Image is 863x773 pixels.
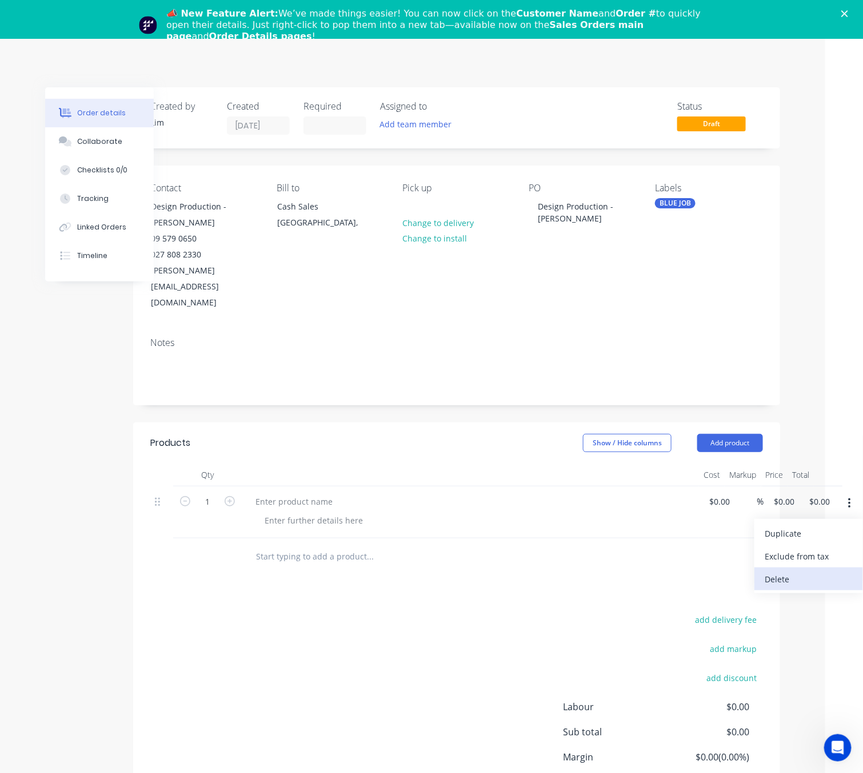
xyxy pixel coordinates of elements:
button: Linked Orders [45,213,154,241]
button: Show / Hide columns [583,434,672,452]
div: Created by [150,101,213,112]
div: Products [150,436,190,450]
div: Total [788,464,814,486]
button: Checklists 0/0 [45,156,154,184]
div: Design Production - [PERSON_NAME] [529,198,637,227]
img: Profile image for Team [139,16,157,34]
div: Cash Sales[GEOGRAPHIC_DATA], [267,198,382,235]
button: add delivery fee [689,612,763,627]
button: Add team member [374,116,458,132]
div: Delete [765,571,853,587]
div: Design Production - [PERSON_NAME] [151,199,246,231]
div: Labels [655,183,763,194]
div: Qty [173,464,242,486]
div: Close [841,10,853,17]
button: add discount [701,670,763,686]
div: BLUE JOB [655,198,696,208]
div: 027 808 2330 [151,247,246,263]
button: Duplicate [754,522,863,545]
button: Collaborate [45,127,154,156]
button: Tracking [45,184,154,213]
div: Bill to [277,183,385,194]
div: Price [761,464,788,486]
button: Change to install [396,231,473,246]
button: Add team member [380,116,458,132]
div: Order details [77,108,126,118]
button: Timeline [45,241,154,270]
div: PO [529,183,637,194]
div: Contact [150,183,258,194]
b: Order # [616,8,657,19]
div: Timeline [77,251,107,261]
span: Sub total [563,725,665,739]
span: $0.00 ( 0.00 %) [665,750,749,764]
div: Assigned to [380,101,494,112]
span: % [757,495,764,508]
div: Duplicate [765,525,853,542]
div: Status [677,101,763,112]
div: Cash Sales [277,199,372,215]
span: Draft [677,116,746,131]
button: add markup [704,641,763,657]
button: Change to delivery [396,215,480,230]
div: Cost [699,464,725,486]
div: Pick up [403,183,511,194]
div: Notes [150,337,763,348]
div: Tracking [77,194,109,204]
div: [PERSON_NAME][EMAIL_ADDRESS][DOMAIN_NAME] [151,263,246,311]
button: Exclude from tax [754,545,863,567]
b: Order Details pages [209,31,312,42]
b: Sales Orders main page [166,19,644,42]
input: Start typing to add a product... [255,545,484,568]
iframe: Intercom live chat [824,734,852,762]
div: Design Production - [PERSON_NAME]09 579 0650027 808 2330[PERSON_NAME][EMAIL_ADDRESS][DOMAIN_NAME] [141,198,255,311]
div: Required [303,101,366,112]
span: Labour [563,700,665,714]
div: Lim [150,116,213,128]
b: Customer Name [516,8,598,19]
div: Created [227,101,290,112]
div: Exclude from tax [765,548,853,565]
div: Markup [725,464,761,486]
div: 09 579 0650 [151,231,246,247]
span: $0.00 [665,700,749,714]
button: Order details [45,99,154,127]
div: Checklists 0/0 [77,165,127,175]
b: 📣 New Feature Alert: [166,8,278,19]
div: Linked Orders [77,222,126,232]
div: Collaborate [77,136,122,147]
span: Margin [563,750,665,764]
span: $0.00 [665,725,749,739]
div: We’ve made things easier! You can now click on the and to quickly open their details. Just right-... [166,8,706,42]
button: Add product [697,434,763,452]
div: [GEOGRAPHIC_DATA], [277,215,372,231]
button: Delete [754,567,863,590]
